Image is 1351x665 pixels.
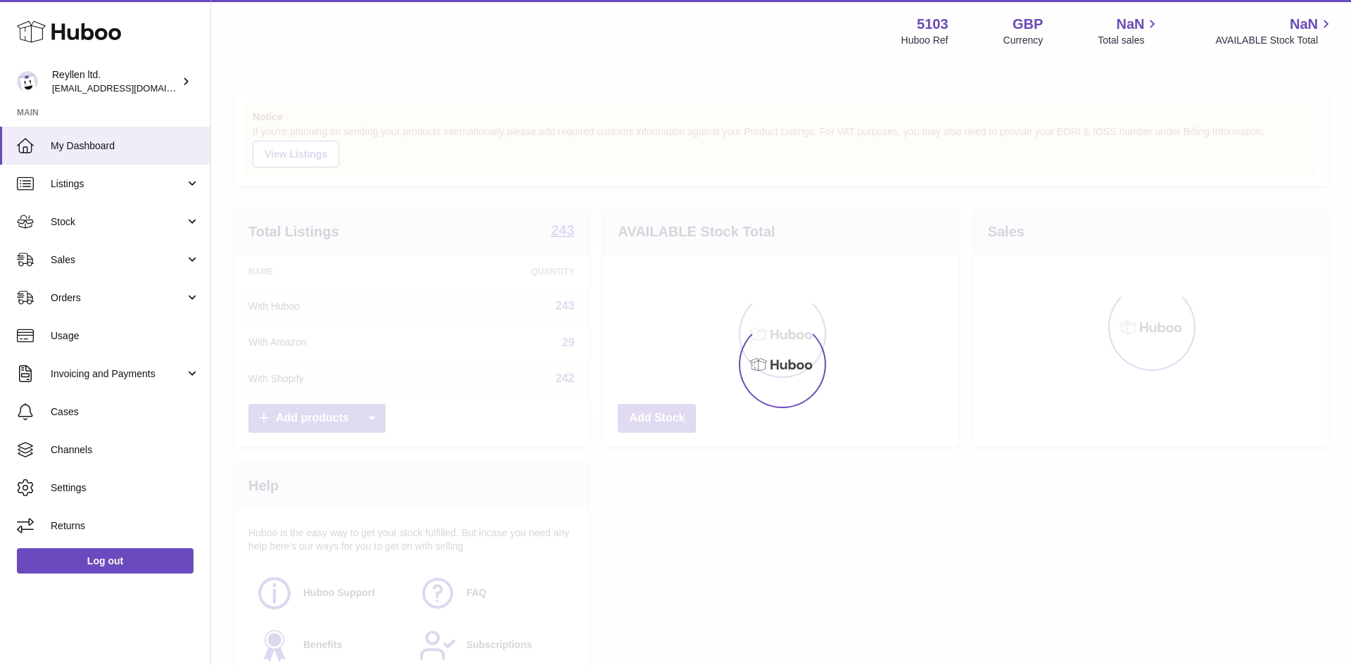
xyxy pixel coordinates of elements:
[17,548,194,574] a: Log out
[51,329,200,343] span: Usage
[1003,34,1044,47] div: Currency
[51,519,200,533] span: Returns
[51,253,185,267] span: Sales
[51,139,200,153] span: My Dashboard
[52,82,207,94] span: [EMAIL_ADDRESS][DOMAIN_NAME]
[51,291,185,305] span: Orders
[1215,15,1334,47] a: NaN AVAILABLE Stock Total
[51,481,200,495] span: Settings
[51,215,185,229] span: Stock
[1116,15,1144,34] span: NaN
[917,15,949,34] strong: 5103
[51,405,200,419] span: Cases
[1013,15,1043,34] strong: GBP
[52,68,179,95] div: Reyllen ltd.
[1290,15,1318,34] span: NaN
[17,71,38,92] img: internalAdmin-5103@internal.huboo.com
[51,177,185,191] span: Listings
[1098,15,1160,47] a: NaN Total sales
[1098,34,1160,47] span: Total sales
[1215,34,1334,47] span: AVAILABLE Stock Total
[51,367,185,381] span: Invoicing and Payments
[901,34,949,47] div: Huboo Ref
[51,443,200,457] span: Channels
